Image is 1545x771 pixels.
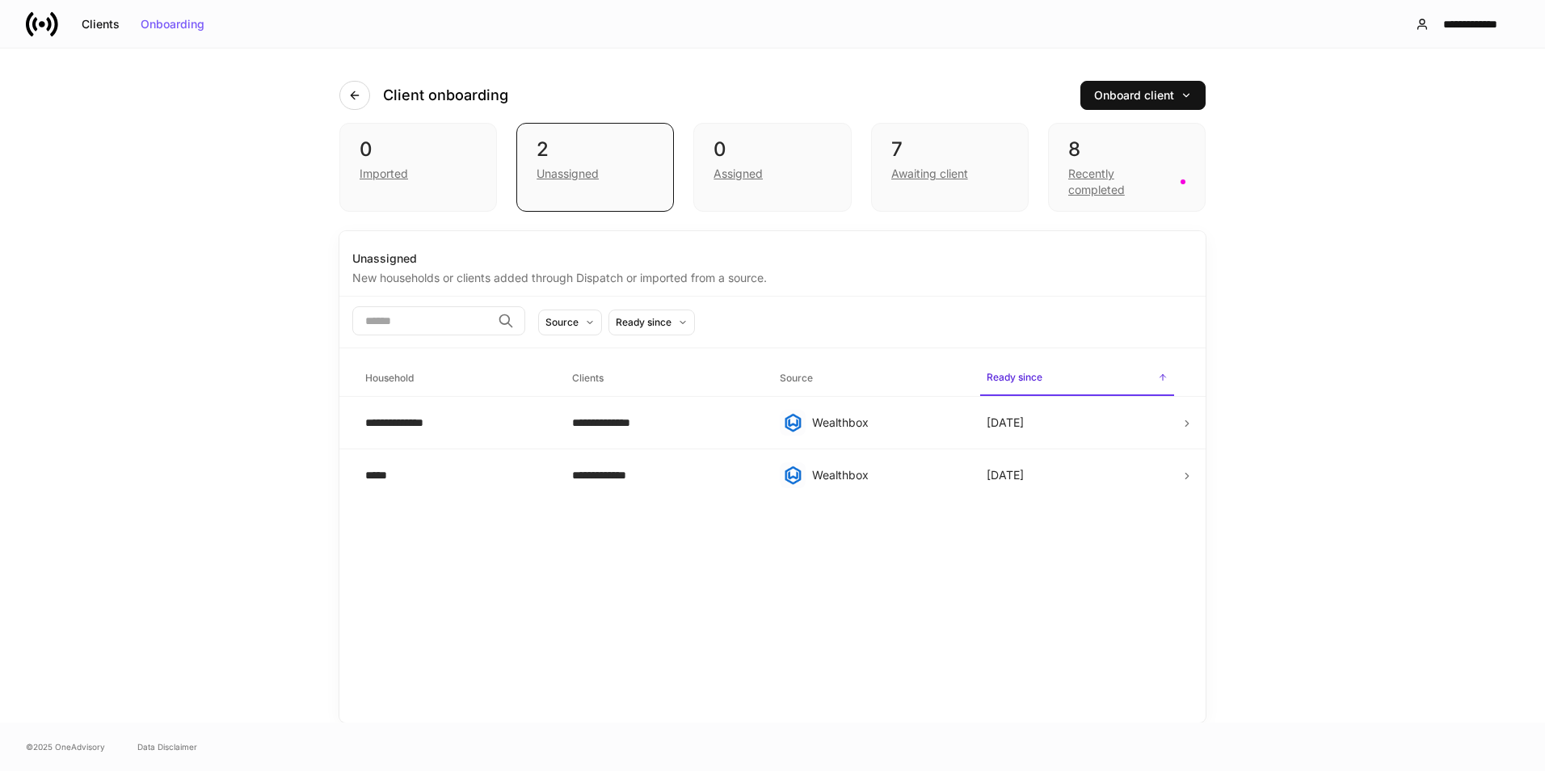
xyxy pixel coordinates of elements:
span: Ready since [980,361,1174,396]
div: 8 [1068,137,1185,162]
h6: Source [780,370,813,385]
button: Clients [71,11,130,37]
div: Unassigned [537,166,599,182]
div: 0 [360,137,477,162]
div: Wealthbox [812,415,961,431]
button: Source [538,310,602,335]
div: 0 [714,137,831,162]
div: 8Recently completed [1048,123,1206,212]
div: Unassigned [352,251,1193,267]
h4: Client onboarding [383,86,508,105]
button: Ready since [608,310,695,335]
div: Ready since [616,314,671,330]
div: Assigned [714,166,763,182]
div: Source [545,314,579,330]
a: Data Disclaimer [137,740,197,753]
p: [DATE] [987,467,1024,483]
h6: Household [365,370,414,385]
div: Onboard client [1094,90,1192,101]
div: 2 [537,137,654,162]
div: 0Imported [339,123,497,212]
div: Imported [360,166,408,182]
div: 0Assigned [693,123,851,212]
h6: Ready since [987,369,1042,385]
div: Wealthbox [812,467,961,483]
span: Clients [566,362,760,395]
div: Recently completed [1068,166,1171,198]
div: 7 [891,137,1008,162]
span: © 2025 OneAdvisory [26,740,105,753]
div: 7Awaiting client [871,123,1029,212]
div: 2Unassigned [516,123,674,212]
div: Onboarding [141,19,204,30]
button: Onboard client [1080,81,1206,110]
div: Clients [82,19,120,30]
div: New households or clients added through Dispatch or imported from a source. [352,267,1193,286]
p: [DATE] [987,415,1024,431]
h6: Clients [572,370,604,385]
span: Source [773,362,967,395]
div: Awaiting client [891,166,968,182]
span: Household [359,362,553,395]
button: Onboarding [130,11,215,37]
